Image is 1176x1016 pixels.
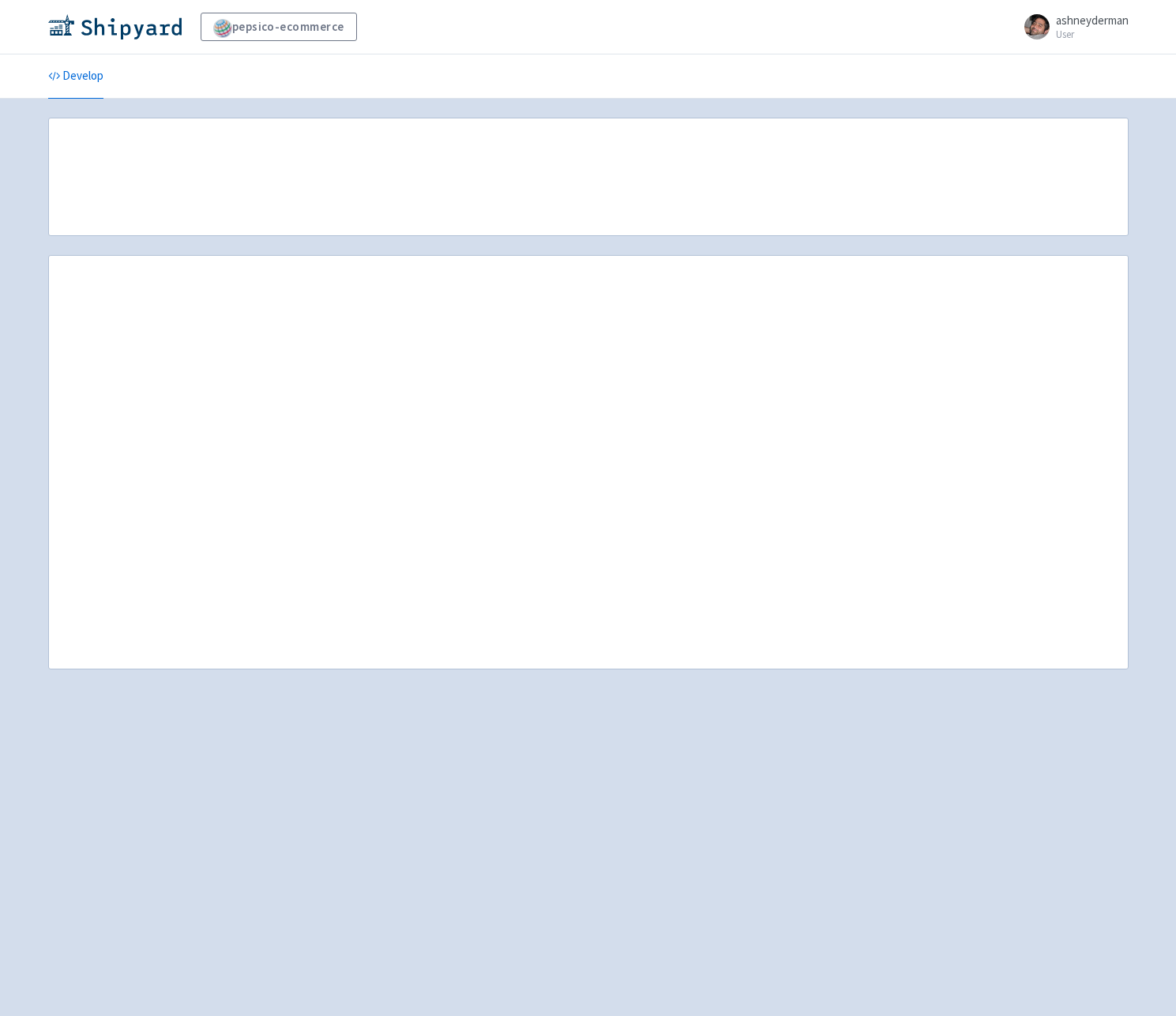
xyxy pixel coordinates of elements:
img: Shipyard logo [48,14,182,39]
a: ashneyderman User [1015,14,1129,39]
small: User [1056,29,1129,39]
span: ashneyderman [1056,13,1129,28]
a: pepsico-ecommerce [201,13,357,41]
a: Develop [48,54,103,99]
